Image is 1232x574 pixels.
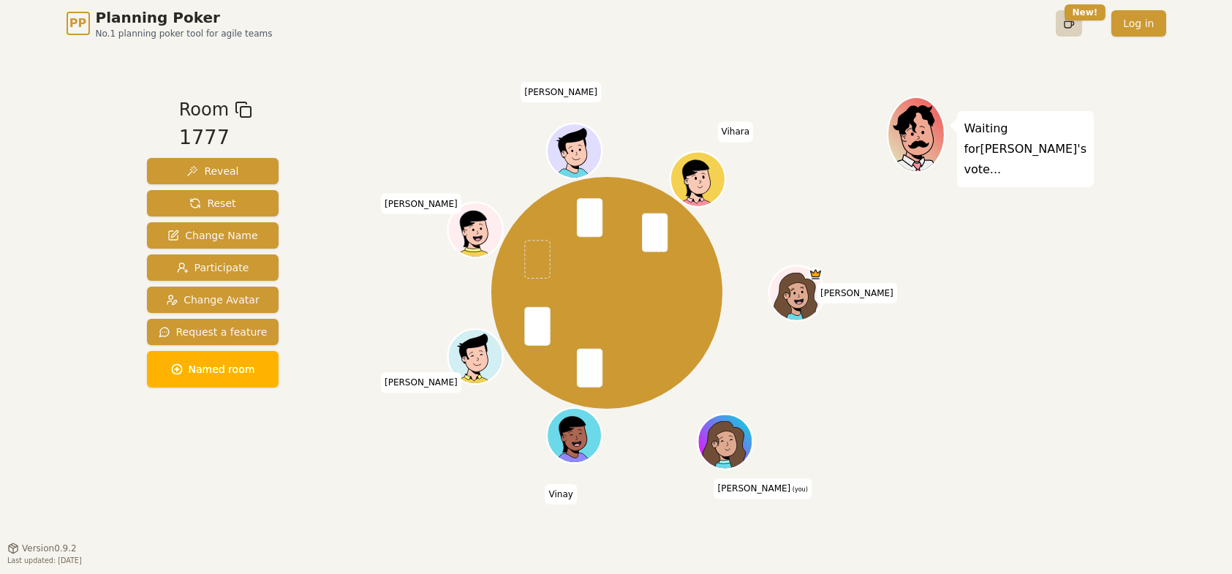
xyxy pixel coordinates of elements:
button: Change Name [147,222,279,249]
span: Click to change your name [545,484,577,505]
button: Reveal [147,158,279,184]
span: Click to change your name [381,372,461,393]
div: New! [1065,4,1106,20]
button: New! [1056,10,1082,37]
span: Click to change your name [718,121,754,142]
span: Change Name [167,228,257,243]
button: Version0.9.2 [7,543,77,554]
button: Request a feature [147,319,279,345]
span: Click to change your name [521,82,601,102]
button: Participate [147,254,279,281]
span: No.1 planning poker tool for agile teams [96,28,273,39]
span: Click to change your name [381,193,461,214]
span: Click to change your name [714,478,812,499]
span: Reset [189,196,235,211]
a: PPPlanning PokerNo.1 planning poker tool for agile teams [67,7,273,39]
p: Waiting for [PERSON_NAME] 's vote... [964,118,1087,180]
div: 1777 [179,123,252,153]
span: Reveal [186,164,238,178]
span: Request a feature [159,325,268,339]
button: Reset [147,190,279,216]
span: Change Avatar [166,292,260,307]
span: Participate [177,260,249,275]
span: Last updated: [DATE] [7,556,82,564]
span: Room [179,97,229,123]
button: Change Avatar [147,287,279,313]
button: Click to change your avatar [700,415,752,467]
button: Named room [147,351,279,388]
span: Named room [171,362,255,377]
span: Staci is the host [809,268,823,282]
span: (you) [790,486,808,493]
span: PP [69,15,86,32]
span: Click to change your name [817,283,897,303]
span: Planning Poker [96,7,273,28]
a: Log in [1111,10,1165,37]
span: Version 0.9.2 [22,543,77,554]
